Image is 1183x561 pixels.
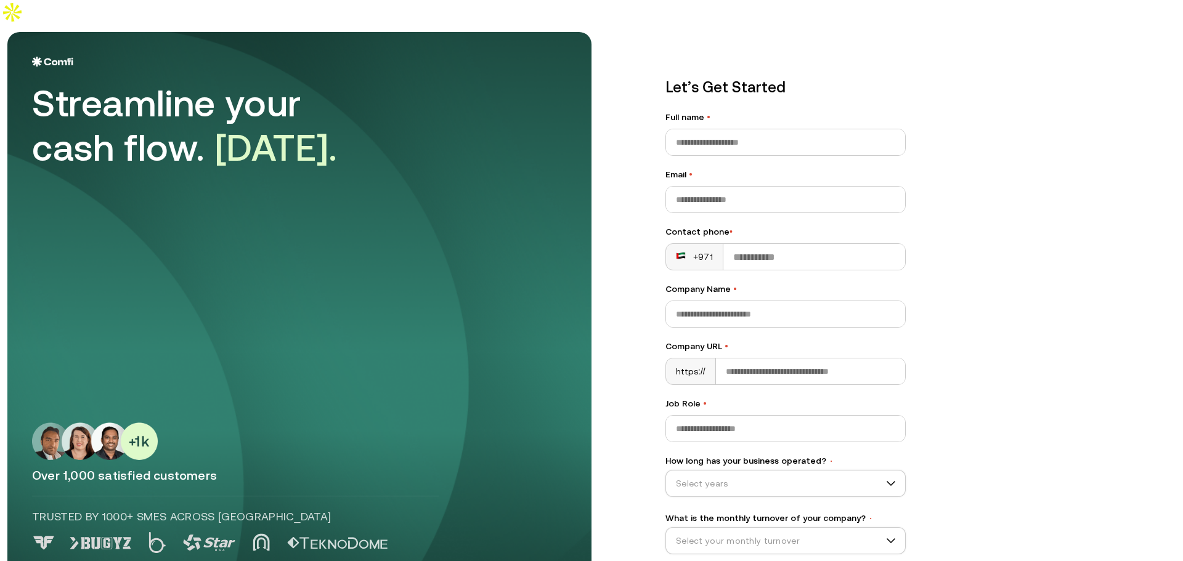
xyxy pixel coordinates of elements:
img: Logo 2 [148,532,166,553]
div: +971 [676,251,713,263]
label: Company URL [665,340,906,353]
label: Company Name [665,283,906,296]
p: Over 1,000 satisfied customers [32,467,567,483]
span: • [689,169,693,179]
label: Full name [665,111,906,124]
span: • [733,284,737,294]
label: Job Role [665,397,906,410]
div: Contact phone [665,225,906,238]
img: Logo 5 [287,537,388,549]
img: Logo [32,57,73,67]
label: Email [665,168,906,181]
img: Logo 1 [70,537,131,549]
img: Logo 0 [32,536,55,550]
p: Trusted by 1000+ SMEs across [GEOGRAPHIC_DATA] [32,509,439,525]
span: • [868,514,873,523]
div: Streamline your cash flow. [32,81,377,170]
label: How long has your business operated? [665,454,906,467]
span: [DATE]. [215,126,338,169]
span: • [829,457,834,466]
p: Let’s Get Started [665,76,906,99]
span: • [730,227,733,236]
div: https:// [666,358,716,384]
label: What is the monthly turnover of your company? [665,512,906,525]
span: • [703,398,707,408]
img: Logo 4 [253,533,270,551]
span: • [707,112,710,122]
img: Logo 3 [183,535,235,551]
span: • [725,341,728,351]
